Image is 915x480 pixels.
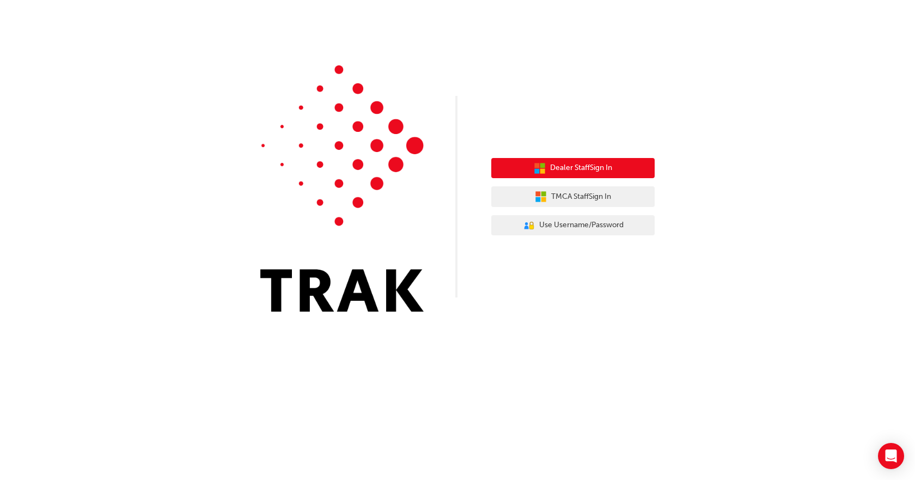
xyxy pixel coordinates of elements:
button: Use Username/Password [491,215,655,236]
button: TMCA StaffSign In [491,186,655,207]
button: Dealer StaffSign In [491,158,655,179]
div: Open Intercom Messenger [878,443,904,469]
span: Use Username/Password [539,219,624,232]
img: Trak [260,65,424,312]
span: Dealer Staff Sign In [550,162,612,174]
span: TMCA Staff Sign In [551,191,611,203]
